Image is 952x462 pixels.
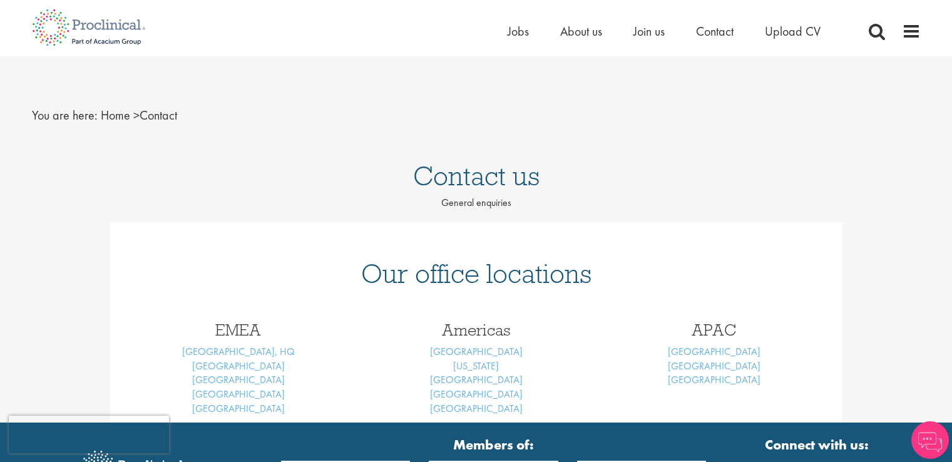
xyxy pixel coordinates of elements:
a: [GEOGRAPHIC_DATA] [668,359,760,372]
a: breadcrumb link to Home [101,107,130,123]
strong: Members of: [281,435,707,454]
img: Chatbot [911,421,949,459]
strong: Connect with us: [765,435,871,454]
a: [US_STATE] [453,359,499,372]
a: [GEOGRAPHIC_DATA] [192,359,285,372]
a: [GEOGRAPHIC_DATA] [192,402,285,415]
a: [GEOGRAPHIC_DATA] [192,388,285,401]
a: [GEOGRAPHIC_DATA] [668,373,760,386]
a: [GEOGRAPHIC_DATA] [430,345,523,358]
a: About us [560,23,602,39]
iframe: reCAPTCHA [9,416,169,453]
a: [GEOGRAPHIC_DATA], HQ [182,345,295,358]
a: [GEOGRAPHIC_DATA] [430,388,523,401]
a: Upload CV [765,23,821,39]
h1: Our office locations [129,260,824,287]
a: [GEOGRAPHIC_DATA] [430,373,523,386]
span: Contact [101,107,177,123]
span: > [133,107,140,123]
h3: Americas [367,322,586,338]
a: [GEOGRAPHIC_DATA] [430,402,523,415]
a: [GEOGRAPHIC_DATA] [192,373,285,386]
span: You are here: [32,107,98,123]
a: Jobs [508,23,529,39]
a: Join us [633,23,665,39]
h3: EMEA [129,322,348,338]
a: [GEOGRAPHIC_DATA] [668,345,760,358]
a: Contact [696,23,734,39]
h3: APAC [605,322,824,338]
